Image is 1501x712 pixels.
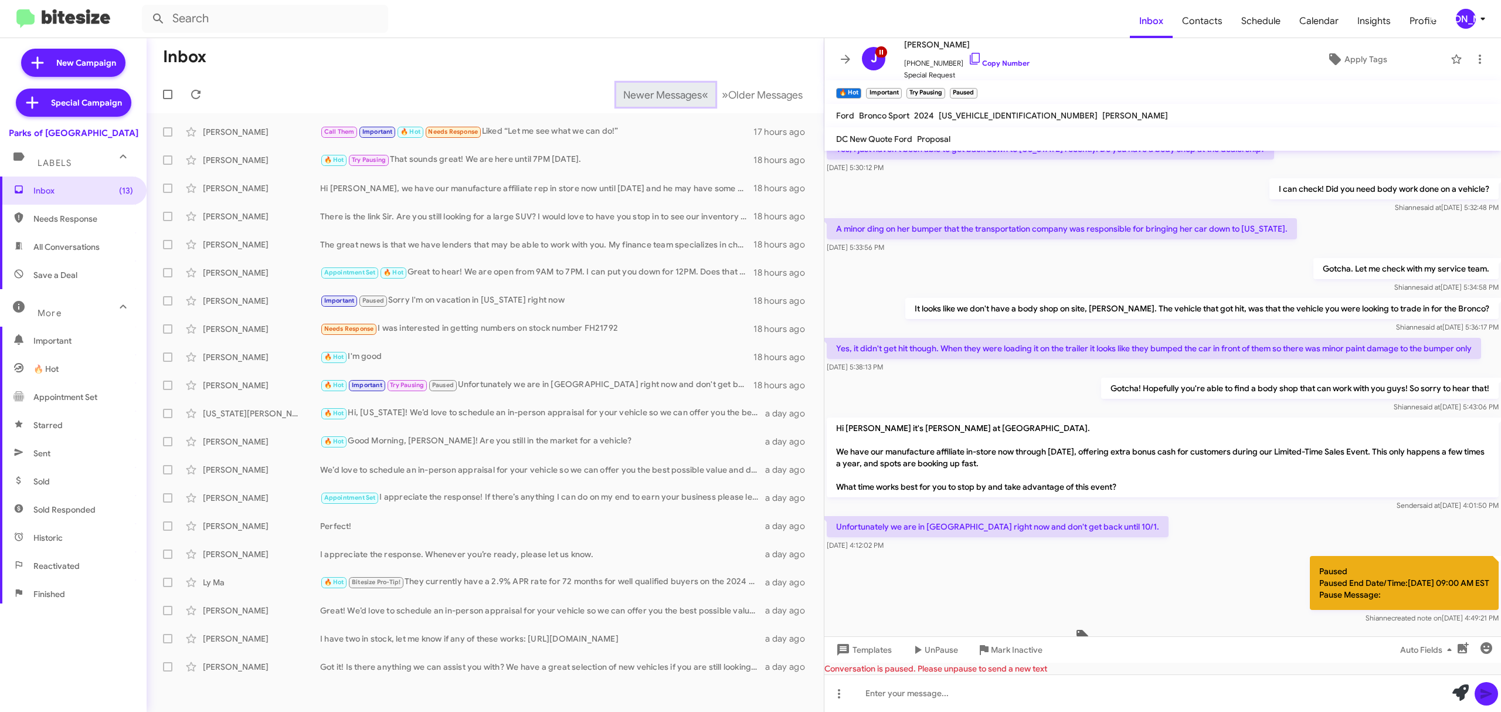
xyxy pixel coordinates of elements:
span: Older Messages [728,89,803,101]
a: Special Campaign [16,89,131,117]
span: Templates [834,639,892,660]
span: Auto Fields [1400,639,1456,660]
div: a day ago [764,633,814,645]
a: Inbox [1130,4,1173,38]
span: 🔥 Hot [324,409,344,417]
span: [DATE] 5:33:56 PM [827,243,884,252]
span: Appointment Set [33,391,97,403]
span: Ford [836,110,854,121]
p: A minor ding on her bumper that the transportation company was responsible for bringing her car d... [827,218,1297,239]
span: 🔥 Hot [324,438,344,445]
p: Paused Paused End Date/Time:[DATE] 09:00 AM EST Pause Message: [1310,556,1499,610]
div: [PERSON_NAME] [203,492,320,504]
span: Paused [362,297,384,304]
a: New Campaign [21,49,125,77]
div: [PERSON_NAME] [203,267,320,279]
span: Shianne [DATE] 5:36:17 PM [1396,323,1499,331]
span: Newer Messages [623,89,702,101]
div: Parks of [GEOGRAPHIC_DATA] [9,127,138,139]
button: Apply Tags [1268,49,1445,70]
span: Special Request [904,69,1030,81]
div: [PERSON_NAME] [203,182,320,194]
div: They currently have a 2.9% APR rate for 72 months for well qualified buyers on the 2024 XLT models! [320,575,764,589]
div: [PERSON_NAME] [203,464,320,476]
div: I appreciate the response! If there’s anything I can do on my end to earn your business please le... [320,491,764,504]
button: Templates [824,639,901,660]
span: Tagged as 'Paused' on [DATE] 4:49:21 PM [1071,629,1255,646]
a: Schedule [1232,4,1290,38]
span: Inbox [33,185,133,196]
div: [PERSON_NAME] [203,154,320,166]
div: a day ago [764,577,814,588]
p: It looks like we don't have a body shop on site, [PERSON_NAME]. The vehicle that got hit, was tha... [905,298,1499,319]
div: 17 hours ago [753,126,814,138]
span: Sold [33,476,50,487]
span: Proposal [917,134,950,144]
span: Finished [33,588,65,600]
span: 🔥 Hot [324,381,344,389]
div: Great to hear! We are open from 9AM to 7PM. I can put you down for 12PM. Does that work for you? [320,266,753,279]
div: 18 hours ago [753,239,814,250]
span: Mark Inactive [991,639,1042,660]
button: UnPause [901,639,967,660]
span: 🔥 Hot [383,269,403,276]
span: Appointment Set [324,269,376,276]
span: Needs Response [428,128,478,135]
div: I was interested in getting numbers on stock number FH21792 [320,322,753,335]
span: [PERSON_NAME] [904,38,1030,52]
div: I appreciate the response. Whenever you’re ready, please let us know. [320,548,764,560]
div: [PERSON_NAME] [203,436,320,447]
span: said at [1420,501,1440,510]
a: Insights [1348,4,1400,38]
div: 18 hours ago [753,379,814,391]
span: created note on [1391,613,1442,622]
div: Conversation is paused. Please unpause to send a new text [824,663,1501,674]
span: Profile [1400,4,1446,38]
span: said at [1421,203,1441,212]
input: Search [142,5,388,33]
span: Shianne [DATE] 5:32:48 PM [1395,203,1499,212]
a: Contacts [1173,4,1232,38]
button: Previous [616,83,715,107]
button: Mark Inactive [967,639,1052,660]
div: [PERSON_NAME] [203,520,320,532]
div: The great news is that we have lenders that may be able to work with you. My finance team special... [320,239,753,250]
span: [PHONE_NUMBER] [904,52,1030,69]
span: Important [324,297,355,304]
span: 🔥 Hot [324,156,344,164]
span: Historic [33,532,63,544]
span: Apply Tags [1344,49,1387,70]
small: Try Pausing [906,88,945,99]
span: Starred [33,419,63,431]
span: Sent [33,447,50,459]
a: Calendar [1290,4,1348,38]
span: Reactivated [33,560,80,572]
div: [PERSON_NAME] [203,239,320,250]
span: 🔥 Hot [400,128,420,135]
span: New Campaign [56,57,116,69]
span: Paused [432,381,454,389]
span: UnPause [925,639,958,660]
span: said at [1420,402,1440,411]
button: [PERSON_NAME] [1446,9,1488,29]
div: 18 hours ago [753,267,814,279]
div: a day ago [764,492,814,504]
span: Save a Deal [33,269,77,281]
div: Perfect! [320,520,764,532]
p: I can check! Did you need body work done on a vehicle? [1269,178,1499,199]
span: J [871,49,877,68]
span: « [702,87,708,102]
div: That sounds great! We are here until 7PM [DATE]. [320,153,753,167]
span: » [722,87,728,102]
nav: Page navigation example [617,83,810,107]
span: 🔥 Hot [324,578,344,586]
div: We’d love to schedule an in-person appraisal for your vehicle so we can offer you the best possib... [320,464,764,476]
span: [DATE] 5:30:12 PM [827,163,884,172]
div: 18 hours ago [753,323,814,335]
span: DC New Quote Ford [836,134,912,144]
div: a day ago [764,548,814,560]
